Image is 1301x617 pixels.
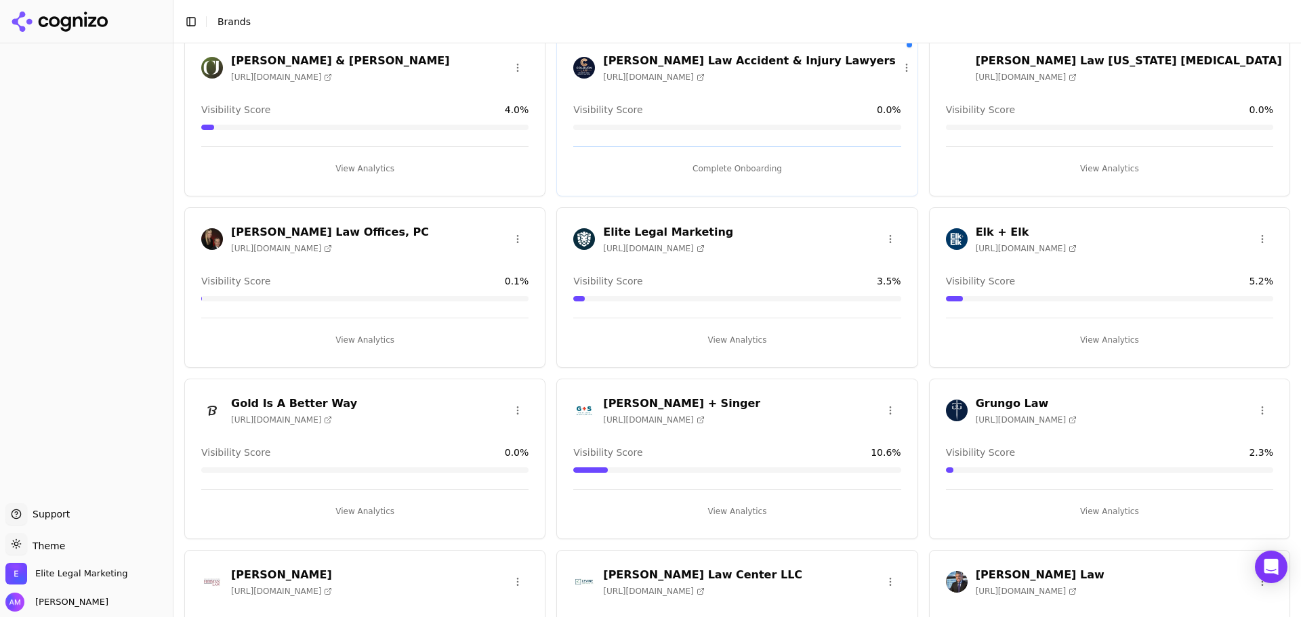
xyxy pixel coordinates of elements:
[976,414,1077,425] span: [URL][DOMAIN_NAME]
[603,586,704,597] span: [URL][DOMAIN_NAME]
[27,507,70,521] span: Support
[976,72,1077,83] span: [URL][DOMAIN_NAME]
[573,274,642,288] span: Visibility Score
[201,103,270,116] span: Visibility Score
[603,224,733,240] h3: Elite Legal Marketing
[573,57,595,79] img: Colburn Law Accident & Injury Lawyers
[871,446,901,459] span: 10.6 %
[231,53,450,69] h3: [PERSON_NAME] & [PERSON_NAME]
[231,72,332,83] span: [URL][DOMAIN_NAME]
[877,103,901,116] span: 0.0 %
[573,158,901,179] button: Complete Onboarding
[231,396,357,412] h3: Gold Is A Better Way
[976,243,1077,254] span: [URL][DOMAIN_NAME]
[946,158,1273,179] button: View Analytics
[27,540,65,551] span: Theme
[603,243,704,254] span: [URL][DOMAIN_NAME]
[976,567,1104,583] h3: [PERSON_NAME] Law
[877,274,901,288] span: 3.5 %
[946,329,1273,351] button: View Analytics
[946,57,968,79] img: Colburn Law Washington Dog Bite
[573,103,642,116] span: Visibility Score
[603,396,760,412] h3: [PERSON_NAME] + Singer
[231,567,332,583] h3: [PERSON_NAME]
[976,586,1077,597] span: [URL][DOMAIN_NAME]
[505,446,529,459] span: 0.0 %
[976,53,1282,69] h3: [PERSON_NAME] Law [US_STATE] [MEDICAL_DATA]
[5,593,108,612] button: Open user button
[201,400,223,421] img: Gold Is A Better Way
[573,400,595,421] img: Goldblatt + Singer
[1249,274,1273,288] span: 5.2 %
[603,567,802,583] h3: [PERSON_NAME] Law Center LLC
[201,228,223,250] img: Crossman Law Offices, PC
[946,400,968,421] img: Grungo Law
[573,571,595,593] img: Levine Law Center LLC
[976,224,1077,240] h3: Elk + Elk
[505,274,529,288] span: 0.1 %
[231,586,332,597] span: [URL][DOMAIN_NAME]
[505,103,529,116] span: 4.0 %
[201,329,529,351] button: View Analytics
[201,571,223,593] img: Herman Law
[603,53,896,69] h3: [PERSON_NAME] Law Accident & Injury Lawyers
[946,274,1015,288] span: Visibility Score
[976,396,1077,412] h3: Grungo Law
[573,228,595,250] img: Elite Legal Marketing
[603,414,704,425] span: [URL][DOMAIN_NAME]
[201,501,529,522] button: View Analytics
[218,16,251,27] span: Brands
[573,329,901,351] button: View Analytics
[231,243,332,254] span: [URL][DOMAIN_NAME]
[573,446,642,459] span: Visibility Score
[201,158,529,179] button: View Analytics
[218,15,251,28] nav: breadcrumb
[231,224,429,240] h3: [PERSON_NAME] Law Offices, PC
[35,568,127,580] span: Elite Legal Marketing
[5,563,27,584] img: Elite Legal Marketing
[5,593,24,612] img: Alex Morris
[30,596,108,608] span: [PERSON_NAME]
[946,571,968,593] img: Malman Law
[201,446,270,459] span: Visibility Score
[1249,103,1273,116] span: 0.0 %
[231,414,332,425] span: [URL][DOMAIN_NAME]
[946,228,968,250] img: Elk + Elk
[201,57,223,79] img: Cohen & Jaffe
[603,72,704,83] span: [URL][DOMAIN_NAME]
[946,501,1273,522] button: View Analytics
[573,501,901,522] button: View Analytics
[5,563,127,584] button: Open organization switcher
[946,103,1015,116] span: Visibility Score
[1249,446,1273,459] span: 2.3 %
[201,274,270,288] span: Visibility Score
[1255,551,1287,583] div: Open Intercom Messenger
[946,446,1015,459] span: Visibility Score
